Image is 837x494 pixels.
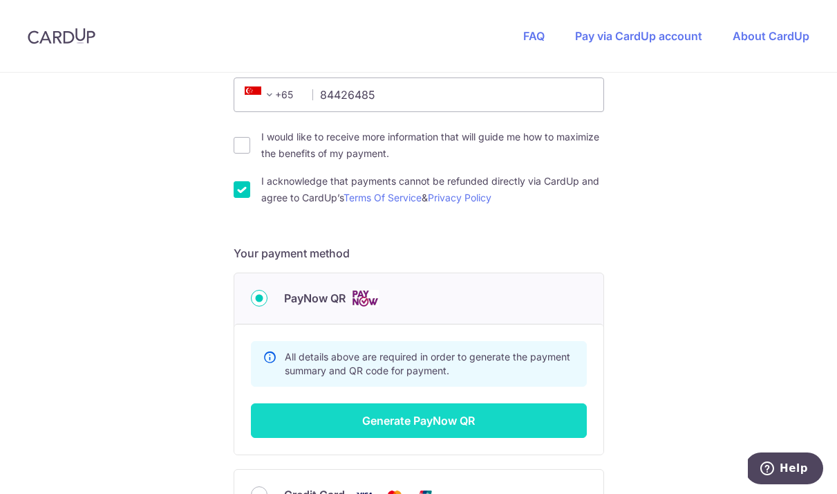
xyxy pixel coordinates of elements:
a: Privacy Policy [428,192,491,203]
img: CardUp [28,28,95,44]
label: I would like to receive more information that will guide me how to maximize the benefits of my pa... [261,129,604,162]
h5: Your payment method [234,245,604,262]
a: FAQ [523,29,545,43]
span: All details above are required in order to generate the payment summary and QR code for payment. [285,351,570,376]
img: Cards logo [351,290,379,307]
a: Terms Of Service [344,192,422,203]
div: PayNow QR Cards logo [251,290,587,307]
a: Pay via CardUp account [575,29,702,43]
button: Generate PayNow QR [251,403,587,438]
a: About CardUp [733,29,809,43]
label: I acknowledge that payments cannot be refunded directly via CardUp and agree to CardUp’s & [261,173,604,206]
span: +65 [245,86,278,103]
span: +65 [241,86,303,103]
span: PayNow QR [284,290,346,307]
iframe: Opens a widget where you can find more information [748,452,823,487]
